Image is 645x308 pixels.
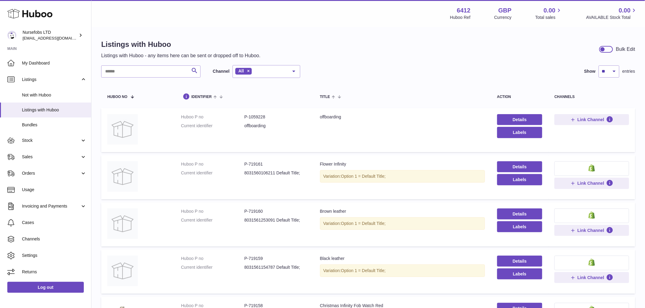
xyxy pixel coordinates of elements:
[181,161,244,167] dt: Huboo P no
[341,268,386,273] span: Option 1 = Default Title;
[22,170,80,176] span: Orders
[586,15,638,20] span: AVAILABLE Stock Total
[589,164,595,172] img: shopify-small.png
[22,154,80,160] span: Sales
[320,95,330,99] span: title
[181,217,244,223] dt: Current identifier
[554,272,629,283] button: Link Channel
[497,95,543,99] div: action
[22,92,87,98] span: Not with Huboo
[554,225,629,236] button: Link Channel
[578,180,604,186] span: Link Channel
[622,68,635,74] span: entries
[244,170,308,176] dd: 8031560106211 Default Title;
[497,208,543,219] a: Details
[244,161,308,167] dd: P-719161
[191,95,212,99] span: identifier
[107,161,138,192] img: Flower Infinity
[619,6,631,15] span: 0.00
[22,236,87,242] span: Channels
[213,68,230,74] label: Channel
[494,15,512,20] div: Currency
[22,60,87,66] span: My Dashboard
[107,114,138,145] img: offboarding
[22,203,80,209] span: Invoicing and Payments
[181,208,244,214] dt: Huboo P no
[181,256,244,261] dt: Huboo P no
[578,228,604,233] span: Link Channel
[497,114,543,125] a: Details
[238,68,244,73] span: All
[586,6,638,20] a: 0.00 AVAILABLE Stock Total
[497,161,543,172] a: Details
[22,138,80,143] span: Stock
[7,282,84,293] a: Log out
[554,178,629,189] button: Link Channel
[578,117,604,122] span: Link Channel
[589,259,595,266] img: shopify-small.png
[22,187,87,193] span: Usage
[497,256,543,267] a: Details
[320,208,485,214] div: Brown leather
[107,208,138,239] img: Brown leather
[578,275,604,280] span: Link Channel
[244,114,308,120] dd: P-1059228
[450,15,471,20] div: Huboo Ref
[589,212,595,219] img: shopify-small.png
[497,127,543,138] button: Labels
[101,40,261,49] h1: Listings with Huboo
[23,36,90,40] span: [EMAIL_ADDRESS][DOMAIN_NAME]
[497,221,543,232] button: Labels
[244,217,308,223] dd: 8031561253091 Default Title;
[544,6,556,15] span: 0.00
[320,170,485,183] div: Variation:
[22,269,87,275] span: Returns
[498,6,511,15] strong: GBP
[320,217,485,230] div: Variation:
[181,264,244,270] dt: Current identifier
[584,68,596,74] label: Show
[101,52,261,59] p: Listings with Huboo - any items here can be sent or dropped off to Huboo.
[107,256,138,286] img: Black leather
[320,114,485,120] div: offboarding
[457,6,471,15] strong: 6412
[181,123,244,129] dt: Current identifier
[497,268,543,279] button: Labels
[535,15,562,20] span: Total sales
[181,114,244,120] dt: Huboo P no
[22,220,87,226] span: Cases
[22,122,87,128] span: Bundles
[616,46,635,53] div: Bulk Edit
[22,77,80,82] span: Listings
[107,95,127,99] span: Huboo no
[497,174,543,185] button: Labels
[341,174,386,179] span: Option 1 = Default Title;
[320,161,485,167] div: Flower Infinity
[22,107,87,113] span: Listings with Huboo
[320,264,485,277] div: Variation:
[23,30,77,41] div: Nursefobs LTD
[244,123,308,129] dd: offboarding
[7,31,16,40] img: internalAdmin-6412@internal.huboo.com
[554,95,629,99] div: channels
[244,256,308,261] dd: P-719159
[535,6,562,20] a: 0.00 Total sales
[181,170,244,176] dt: Current identifier
[244,208,308,214] dd: P-719160
[244,264,308,270] dd: 8031561154787 Default Title;
[22,253,87,258] span: Settings
[320,256,485,261] div: Black leather
[554,114,629,125] button: Link Channel
[341,221,386,226] span: Option 1 = Default Title;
